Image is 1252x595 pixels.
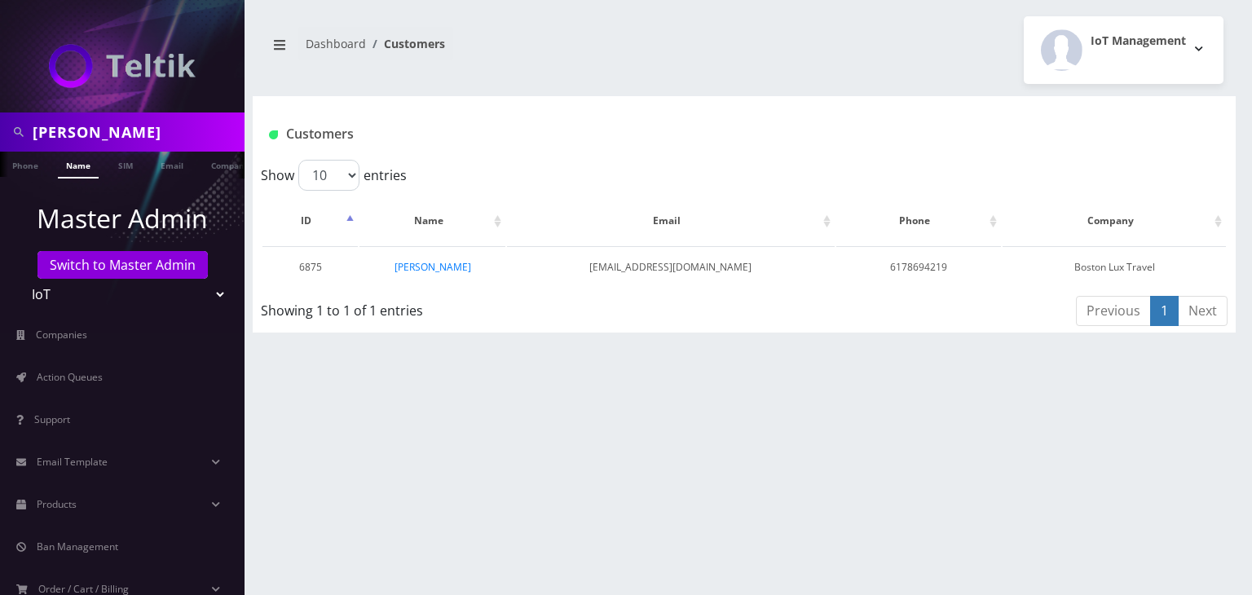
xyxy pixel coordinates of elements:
[1024,16,1223,84] button: IoT Management
[1003,197,1226,245] th: Company: activate to sort column ascending
[49,44,196,88] img: IoT
[262,246,358,288] td: 6875
[1150,296,1179,326] a: 1
[366,35,445,52] li: Customers
[1076,296,1151,326] a: Previous
[37,251,208,279] a: Switch to Master Admin
[359,197,505,245] th: Name: activate to sort column ascending
[37,540,118,553] span: Ban Management
[1091,34,1186,48] h2: IoT Management
[395,260,471,274] a: [PERSON_NAME]
[33,117,240,148] input: Search in Company
[37,455,108,469] span: Email Template
[34,412,70,426] span: Support
[262,197,358,245] th: ID: activate to sort column descending
[37,497,77,511] span: Products
[203,152,258,177] a: Company
[110,152,141,177] a: SIM
[261,160,407,191] label: Show entries
[836,246,1002,288] td: 6178694219
[836,197,1002,245] th: Phone: activate to sort column ascending
[36,328,87,342] span: Companies
[58,152,99,178] a: Name
[261,294,651,320] div: Showing 1 to 1 of 1 entries
[507,197,835,245] th: Email: activate to sort column ascending
[269,126,1057,142] h1: Customers
[4,152,46,177] a: Phone
[507,246,835,288] td: [EMAIL_ADDRESS][DOMAIN_NAME]
[265,27,732,73] nav: breadcrumb
[152,152,192,177] a: Email
[298,160,359,191] select: Showentries
[1003,246,1226,288] td: Boston Lux Travel
[1178,296,1228,326] a: Next
[306,36,366,51] a: Dashboard
[37,370,103,384] span: Action Queues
